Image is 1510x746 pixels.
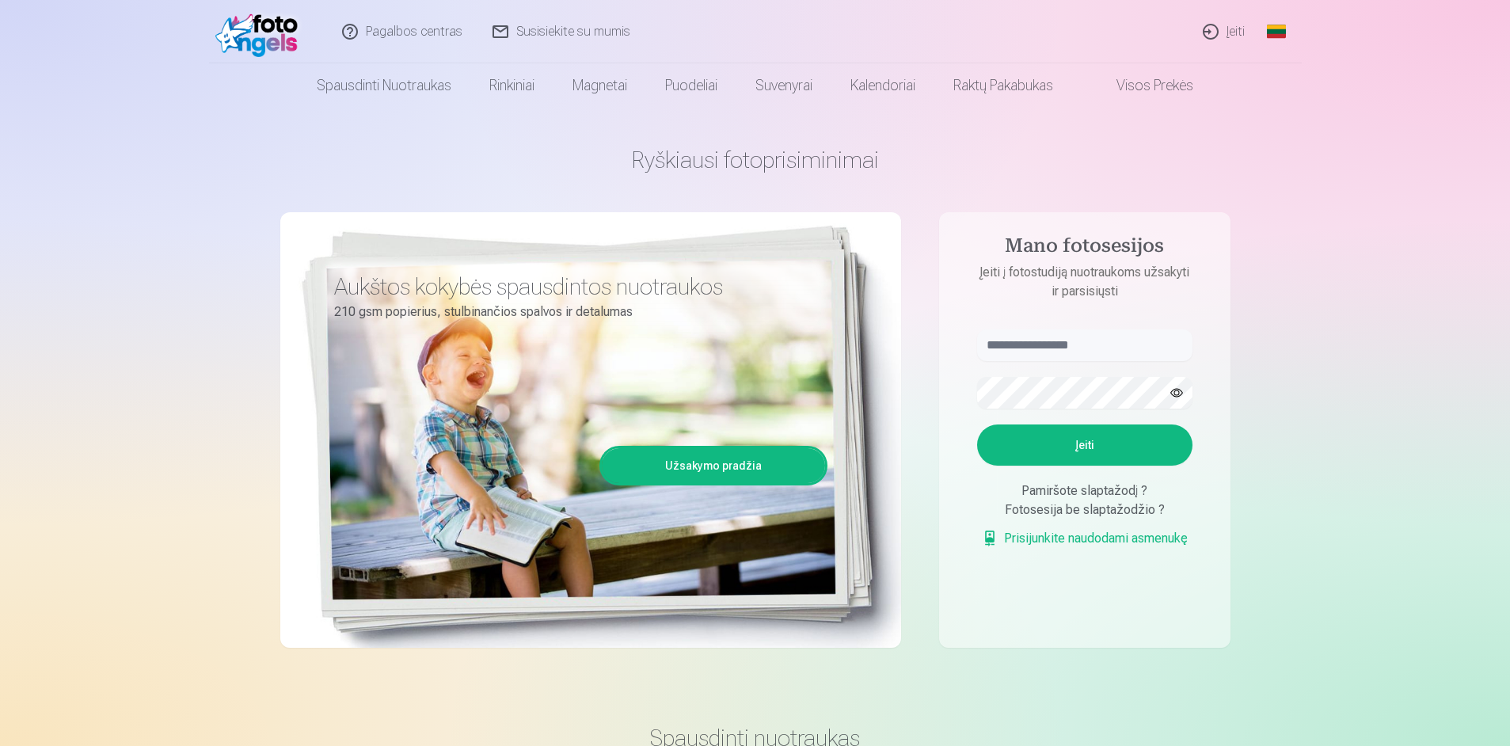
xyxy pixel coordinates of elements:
h3: Aukštos kokybės spausdintos nuotraukos [334,272,816,301]
div: Pamiršote slaptažodį ? [977,481,1192,501]
img: /fa2 [215,6,306,57]
a: Spausdinti nuotraukas [298,63,470,108]
a: Puodeliai [646,63,736,108]
a: Suvenyrai [736,63,831,108]
a: Magnetai [553,63,646,108]
button: Įeiti [977,424,1192,466]
p: Įeiti į fotostudiją nuotraukoms užsakyti ir parsisiųsti [961,263,1208,301]
h4: Mano fotosesijos [961,234,1208,263]
a: Prisijunkite naudodami asmenukę [982,529,1188,548]
a: Kalendoriai [831,63,934,108]
p: 210 gsm popierius, stulbinančios spalvos ir detalumas [334,301,816,323]
h1: Ryškiausi fotoprisiminimai [280,146,1230,174]
a: Raktų pakabukas [934,63,1072,108]
a: Užsakymo pradžia [602,448,825,483]
div: Fotosesija be slaptažodžio ? [977,501,1192,520]
a: Visos prekės [1072,63,1212,108]
a: Rinkiniai [470,63,553,108]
